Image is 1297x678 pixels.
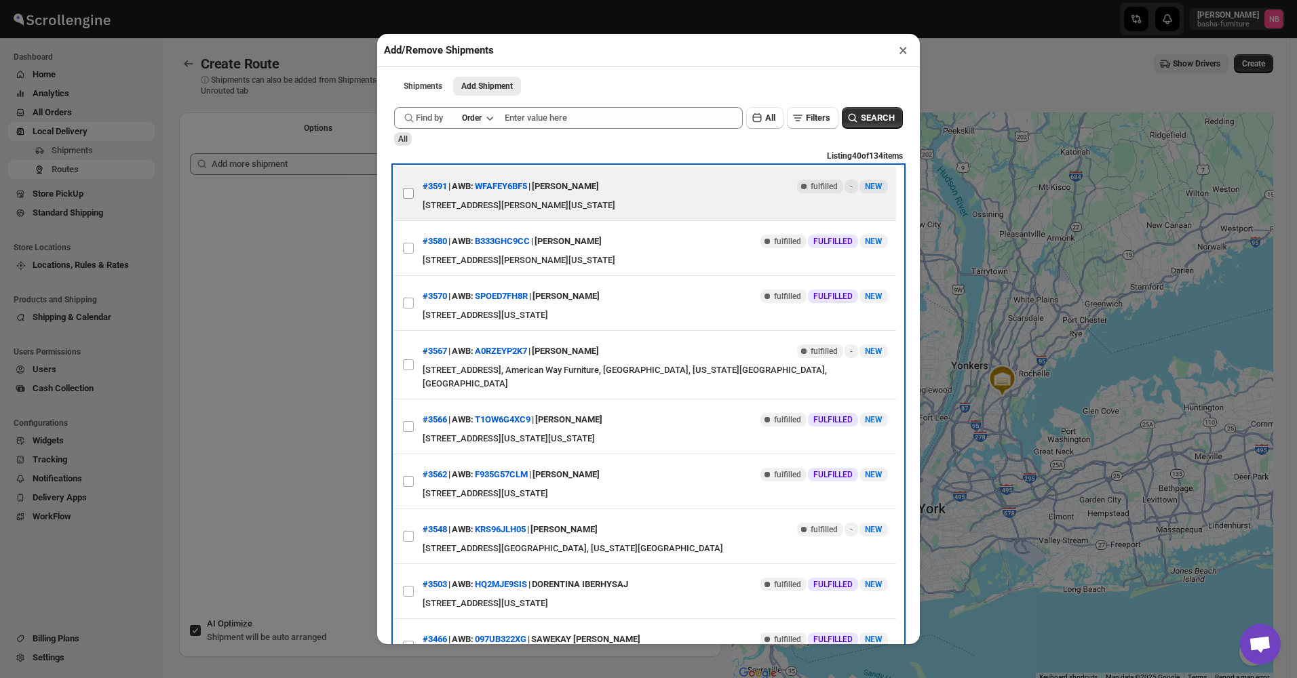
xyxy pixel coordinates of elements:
[404,81,442,92] span: Shipments
[475,291,528,301] button: SPOED7FH8R
[746,107,783,129] button: All
[850,524,853,535] span: -
[475,414,530,424] button: T1OW6G4XC9
[423,236,447,246] button: #3580
[423,542,888,555] div: [STREET_ADDRESS][GEOGRAPHIC_DATA], [US_STATE][GEOGRAPHIC_DATA]
[452,290,473,303] span: AWB:
[811,346,838,357] span: fulfilled
[865,237,883,246] span: NEW
[423,487,888,500] div: [STREET_ADDRESS][US_STATE]
[813,634,853,645] span: FULFILLED
[865,525,883,534] span: NEW
[423,407,602,432] div: | |
[774,236,801,247] span: fulfilled
[452,235,473,248] span: AWB:
[384,43,494,57] h2: Add/Remove Shipments
[535,229,602,254] div: [PERSON_NAME]
[452,344,473,358] span: AWB:
[532,572,628,597] div: DORENTINA IBERHYSAJ
[475,579,527,589] button: HQ2MJE9SIS
[865,635,883,644] span: NEW
[423,432,888,445] div: [STREET_ADDRESS][US_STATE][US_STATE]
[861,111,895,125] span: SEARCH
[423,229,602,254] div: | |
[423,174,599,199] div: | |
[774,291,801,302] span: fulfilled
[533,462,600,487] div: [PERSON_NAME]
[452,413,473,426] span: AWB:
[865,415,883,424] span: NEW
[398,134,408,144] span: All
[423,284,600,308] div: | |
[475,236,530,246] button: B333GHC9CC
[423,291,447,301] button: #3570
[765,113,775,123] span: All
[423,414,447,424] button: #3566
[532,174,599,199] div: [PERSON_NAME]
[423,181,447,191] button: #3591
[475,181,527,191] button: WFAFEY6BF5
[533,284,600,308] div: [PERSON_NAME]
[423,254,888,267] div: [STREET_ADDRESS][PERSON_NAME][US_STATE]
[842,107,903,129] button: SEARCH
[813,414,853,425] span: FULFILLED
[505,107,743,129] input: Enter value here
[813,469,853,480] span: FULFILLED
[475,524,526,534] button: KRS96JLH05
[530,517,598,542] div: [PERSON_NAME]
[423,634,447,644] button: #3466
[531,627,640,652] div: SAWEKAY [PERSON_NAME]
[787,107,838,129] button: Filters
[865,182,883,191] span: NEW
[813,291,853,302] span: FULFILLED
[454,108,501,127] button: Order
[423,579,447,589] button: #3503
[423,308,888,322] div: [STREET_ADDRESS][US_STATE]
[452,633,473,646] span: AWB:
[475,346,527,356] button: A0RZEYP2K7
[1240,624,1281,664] div: Open chat
[423,572,628,597] div: | |
[423,199,888,212] div: [STREET_ADDRESS][PERSON_NAME][US_STATE]
[423,339,599,363] div: | |
[535,407,602,432] div: [PERSON_NAME]
[811,524,838,535] span: fulfilled
[774,634,801,645] span: fulfilled
[423,627,640,652] div: | |
[865,292,883,301] span: NEW
[179,142,721,587] div: Selected Shipments
[423,524,447,534] button: #3548
[850,181,853,192] span: -
[452,523,473,536] span: AWB:
[827,151,903,161] span: Listing 40 of 134 items
[850,346,853,357] span: -
[423,363,888,391] div: [STREET_ADDRESS], American Way Furniture, [GEOGRAPHIC_DATA], [US_STATE][GEOGRAPHIC_DATA], [GEOGRA...
[806,113,830,123] span: Filters
[813,579,853,590] span: FULFILLED
[475,634,526,644] button: 097UB322XG
[423,517,598,542] div: | |
[462,113,482,123] div: Order
[865,346,883,356] span: NEW
[774,579,801,590] span: fulfilled
[416,111,443,125] span: Find by
[423,346,447,356] button: #3567
[423,469,447,479] button: #3562
[774,469,801,480] span: fulfilled
[865,580,883,589] span: NEW
[452,468,473,481] span: AWB:
[475,469,528,479] button: F935G57CLM
[452,180,473,193] span: AWB:
[865,470,883,479] span: NEW
[893,41,913,60] button: ×
[452,578,473,591] span: AWB:
[423,597,888,610] div: [STREET_ADDRESS][US_STATE]
[811,181,838,192] span: fulfilled
[423,462,600,487] div: | |
[774,414,801,425] span: fulfilled
[813,236,853,247] span: FULFILLED
[461,81,513,92] span: Add Shipment
[532,339,599,363] div: [PERSON_NAME]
